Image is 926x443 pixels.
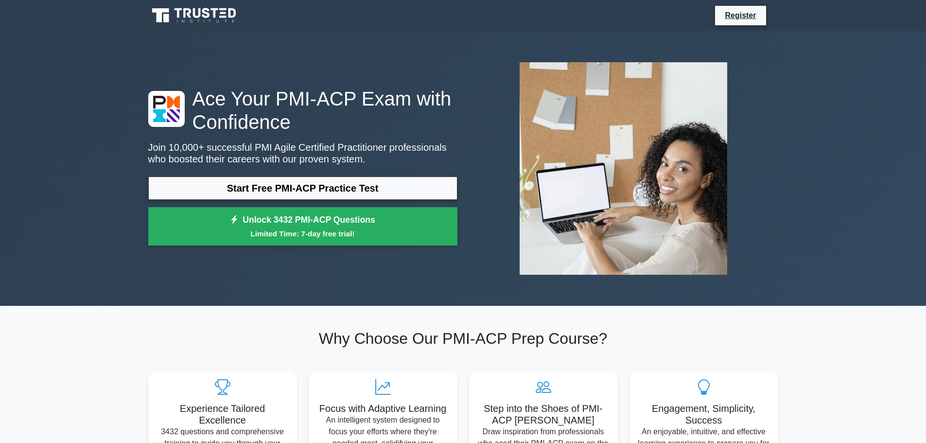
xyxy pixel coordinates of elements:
h5: Engagement, Simplicity, Success [637,403,770,426]
a: Unlock 3432 PMI-ACP QuestionsLimited Time: 7-day free trial! [148,207,457,246]
h5: Experience Tailored Excellence [156,403,289,426]
p: Join 10,000+ successful PMI Agile Certified Practitioner professionals who boosted their careers ... [148,142,457,165]
h5: Focus with Adaptive Learning [316,403,450,414]
h2: Why Choose Our PMI-ACP Prep Course? [148,329,778,348]
h5: Step into the Shoes of PMI-ACP [PERSON_NAME] [477,403,610,426]
a: Start Free PMI-ACP Practice Test [148,177,457,200]
a: Register [719,9,762,21]
small: Limited Time: 7-day free trial! [160,228,445,239]
h1: Ace Your PMI-ACP Exam with Confidence [148,87,457,134]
